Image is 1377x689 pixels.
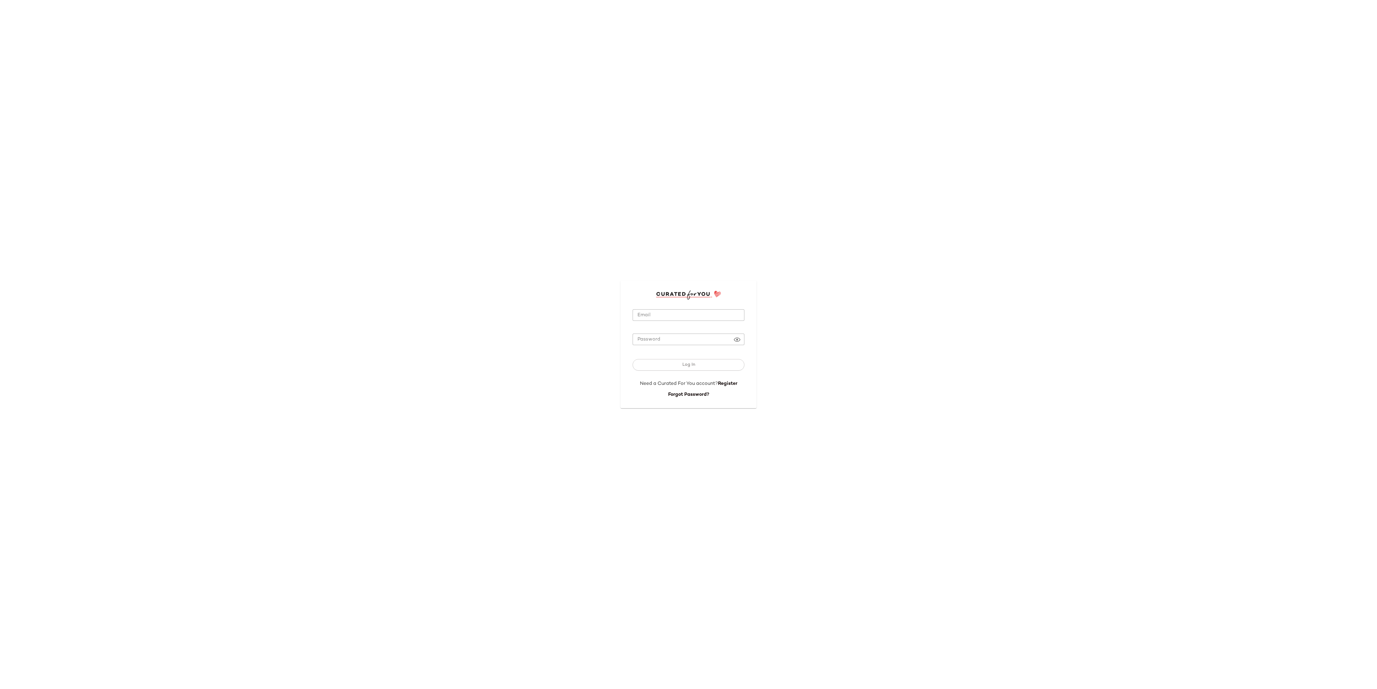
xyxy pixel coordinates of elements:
[668,392,709,397] a: Forgot Password?
[718,381,737,386] a: Register
[656,290,721,300] img: cfy_login_logo.DGdB1djN.svg
[640,381,718,386] span: Need a Curated For You account?
[682,362,695,367] span: Log In
[633,359,744,371] button: Log In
